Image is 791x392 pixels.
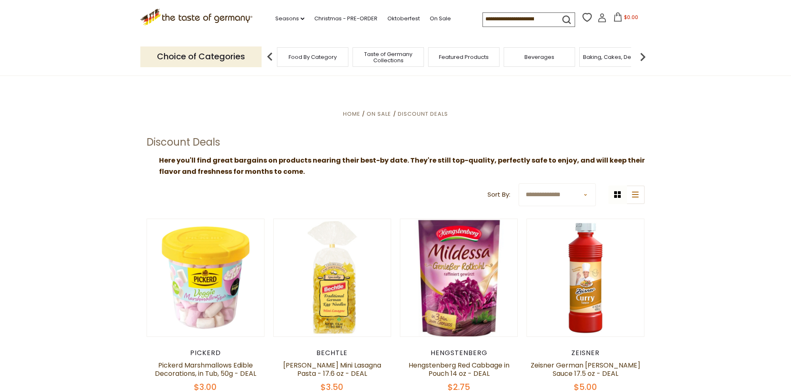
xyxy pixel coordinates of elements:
a: Oktoberfest [387,14,420,23]
a: Beverages [524,54,554,60]
img: next arrow [634,49,651,65]
a: Christmas - PRE-ORDER [314,14,377,23]
span: $0.00 [624,14,638,21]
button: $0.00 [608,12,644,25]
a: On Sale [430,14,451,23]
img: previous arrow [262,49,278,65]
a: Featured Products [439,54,489,60]
h1: Discount Deals [147,136,220,149]
img: Pickerd Marshmallows Edible Decorations, in Tub, 50g - DEAL [147,219,264,336]
img: Bechtle Mini Lasagna Pasta - 17.6 oz - DEAL [274,219,391,336]
a: Discount Deals [398,110,448,118]
div: Hengstenberg [400,349,518,357]
div: Pickerd [147,349,265,357]
label: Sort By: [487,190,510,200]
a: Pickerd Marshmallows Edible Decorations, in Tub, 50g - DEAL [155,360,256,378]
a: Taste of Germany Collections [355,51,421,63]
strong: Here you'll find great bargains on products nearing their best-by date. They're still top-quality... [159,156,645,176]
a: Hengstenberg Red Cabbage in Pouch 14 oz - DEAL [409,360,509,378]
div: Bechtle [273,349,392,357]
a: Baking, Cakes, Desserts [583,54,647,60]
div: Zeisner [527,349,645,357]
img: Hengstenberg Red Cabbage in Pouch 14 oz - DEAL [400,219,518,337]
a: Seasons [275,14,304,23]
a: Food By Category [289,54,337,60]
a: On Sale [367,110,391,118]
a: Home [343,110,360,118]
a: [PERSON_NAME] Mini Lasagna Pasta - 17.6 oz - DEAL [283,360,381,378]
p: Choice of Categories [140,46,262,67]
a: Zeisner German [PERSON_NAME] Sauce 17.5 oz - DEAL [531,360,640,378]
img: Zeisner German Curry Sauce 17.5 oz - DEAL [527,219,644,336]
